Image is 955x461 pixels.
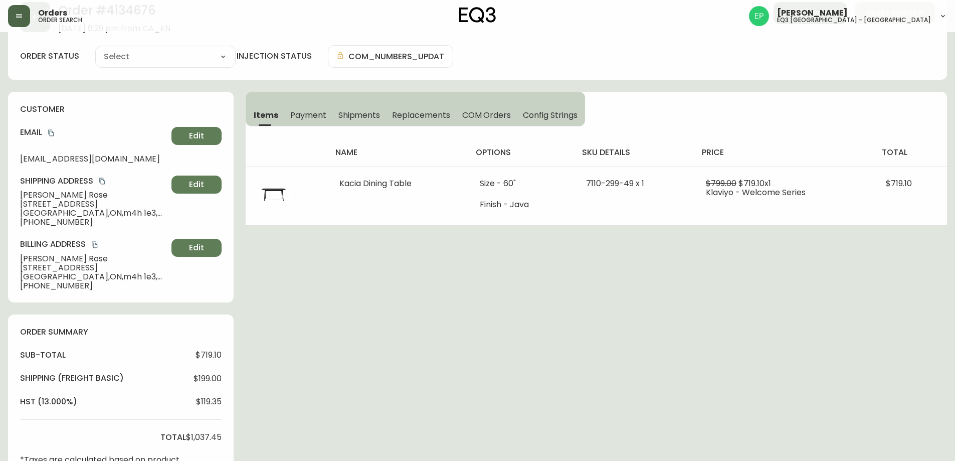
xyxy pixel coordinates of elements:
span: [DATE] 6:29 pm from CA_EN [58,24,170,33]
button: copy [46,128,56,138]
span: [STREET_ADDRESS] [20,263,167,272]
span: Kacia Dining Table [339,178,412,189]
span: Items [254,110,278,120]
span: Klaviyo - Welcome Series [706,187,806,198]
span: $199.00 [194,374,222,383]
li: Finish - Java [480,200,562,209]
h5: eq3 [GEOGRAPHIC_DATA] - [GEOGRAPHIC_DATA] [777,17,931,23]
h4: customer [20,104,222,115]
span: COM Orders [462,110,511,120]
h4: injection status [237,51,312,62]
span: [GEOGRAPHIC_DATA] , ON , m4h 1e3 , CA [20,272,167,281]
h4: Shipping ( Freight Basic ) [20,373,124,384]
button: copy [97,176,107,186]
span: 7110-299-49 x 1 [586,178,644,189]
h4: Shipping Address [20,176,167,187]
span: $1,037.45 [186,433,222,442]
img: logo [459,7,496,23]
span: Edit [189,130,204,141]
span: [PHONE_NUMBER] [20,218,167,227]
button: Edit [171,239,222,257]
span: $119.35 [196,397,222,406]
h4: sku details [582,147,686,158]
span: Edit [189,179,204,190]
span: [PERSON_NAME] Rose [20,254,167,263]
span: Config Strings [523,110,577,120]
span: Orders [38,9,67,17]
span: Payment [290,110,326,120]
span: [PERSON_NAME] Rose [20,191,167,200]
span: $719.10 [196,351,222,360]
label: order status [20,51,79,62]
button: Edit [171,176,222,194]
h4: hst (13.000%) [20,396,77,407]
h4: Email [20,127,167,138]
button: Edit [171,127,222,145]
span: [EMAIL_ADDRESS][DOMAIN_NAME] [20,155,167,164]
h4: price [702,147,866,158]
li: Size - 60" [480,179,562,188]
h4: name [335,147,459,158]
img: 7110-299-MC-400-1-cljg6tcwr00xp0170jgvsuw5j.jpg [258,179,290,211]
h4: sub-total [20,350,66,361]
h4: Billing Address [20,239,167,250]
span: $719.10 [886,178,912,189]
h4: total [160,432,186,443]
img: edb0eb29d4ff191ed42d19acdf48d771 [749,6,769,26]
h4: order summary [20,327,222,338]
span: Edit [189,242,204,253]
span: Replacements [392,110,450,120]
span: [STREET_ADDRESS] [20,200,167,209]
h4: options [476,147,566,158]
h5: order search [38,17,82,23]
span: Shipments [338,110,380,120]
button: copy [90,240,100,250]
span: $719.10 x 1 [738,178,771,189]
span: [PERSON_NAME] [777,9,848,17]
span: [PHONE_NUMBER] [20,281,167,290]
span: [GEOGRAPHIC_DATA] , ON , m4h 1e3 , CA [20,209,167,218]
span: $799.00 [706,178,736,189]
h4: total [882,147,939,158]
